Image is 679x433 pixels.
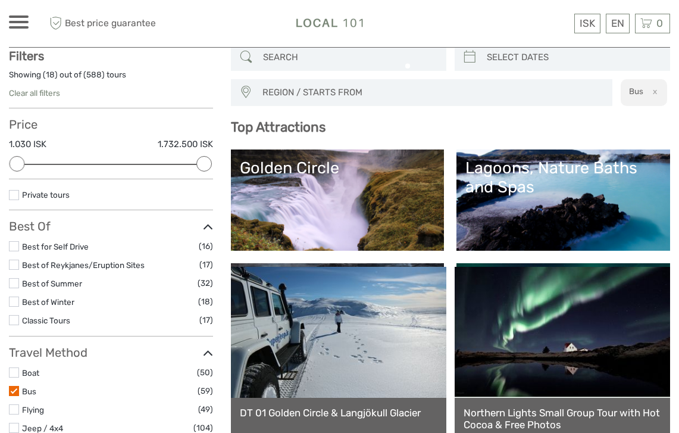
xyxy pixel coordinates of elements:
[198,403,213,416] span: (49)
[22,279,82,288] a: Best of Summer
[158,138,213,151] label: 1.732.500 ISK
[199,239,213,253] span: (16)
[629,86,643,96] h2: Bus
[22,423,63,433] a: Jeep / 4x4
[46,69,55,80] label: 18
[240,407,437,419] a: DT 01 Golden Circle & Langjökull Glacier
[9,117,213,132] h3: Price
[22,316,70,325] a: Classic Tours
[280,9,381,38] img: Local 101
[257,83,607,102] button: REGION / STARTS FROM
[464,407,661,431] a: Northern Lights Small Group Tour with Hot Cocoa & Free Photos
[198,384,213,398] span: (59)
[137,18,151,33] button: Open LiveChat chat widget
[9,219,213,233] h3: Best Of
[199,258,213,272] span: (17)
[240,158,436,242] a: Golden Circle
[9,138,46,151] label: 1.030 ISK
[197,366,213,379] span: (50)
[655,17,665,29] span: 0
[22,260,145,270] a: Best of Reykjanes/Eruption Sites
[9,69,213,88] div: Showing ( ) out of ( ) tours
[580,17,595,29] span: ISK
[9,345,213,360] h3: Travel Method
[9,49,44,63] strong: Filters
[22,368,39,378] a: Boat
[22,405,44,415] a: Flying
[86,69,102,80] label: 588
[231,119,326,135] b: Top Attractions
[46,14,174,33] span: Best price guarantee
[198,295,213,309] span: (18)
[606,14,630,33] div: EN
[465,158,661,242] a: Lagoons, Nature Baths and Spas
[198,276,213,290] span: (32)
[240,158,436,177] div: Golden Circle
[22,387,36,396] a: Bus
[645,85,661,98] button: x
[199,313,213,327] span: (17)
[482,47,664,68] input: SELECT DATES
[258,47,440,68] input: SEARCH
[22,190,70,200] a: Private tours
[9,88,60,98] a: Clear all filters
[22,297,74,307] a: Best of Winter
[17,21,134,30] p: We're away right now. Please check back later!
[465,158,661,197] div: Lagoons, Nature Baths and Spas
[22,242,89,251] a: Best for Self Drive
